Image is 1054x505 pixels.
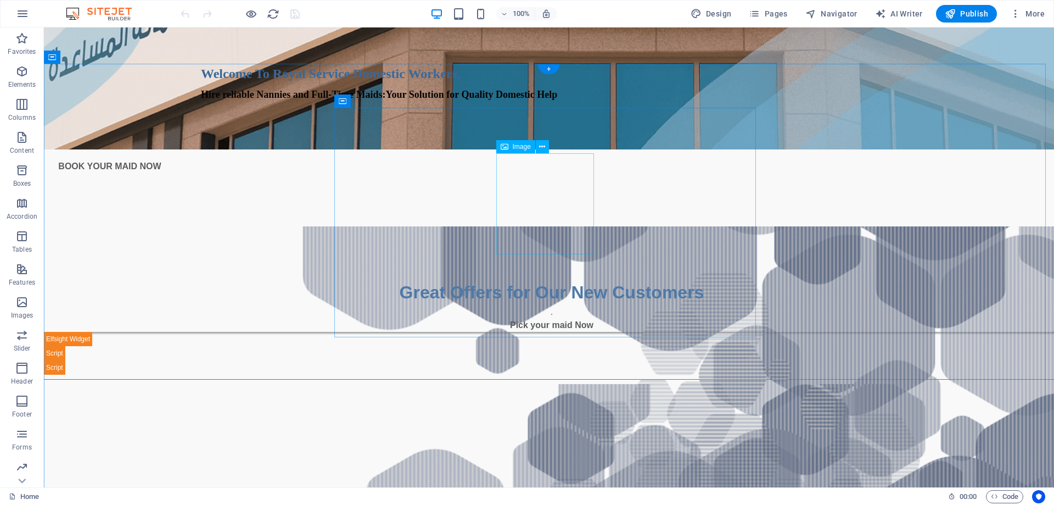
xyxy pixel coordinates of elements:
[871,5,927,23] button: AI Writer
[1010,8,1045,19] span: More
[991,490,1018,503] span: Code
[744,5,792,23] button: Pages
[967,492,969,501] span: :
[986,490,1023,503] button: Code
[801,5,862,23] button: Navigator
[10,146,34,155] p: Content
[14,344,31,353] p: Slider
[513,7,530,20] h6: 100%
[11,377,33,386] p: Header
[1006,5,1049,23] button: More
[686,5,736,23] button: Design
[12,410,32,419] p: Footer
[513,143,531,150] span: Image
[948,490,977,503] h6: Session time
[12,443,32,452] p: Forms
[7,212,37,221] p: Accordion
[749,8,787,19] span: Pages
[8,47,36,56] p: Favorites
[805,8,857,19] span: Navigator
[960,490,977,503] span: 00 00
[936,5,997,23] button: Publish
[1032,490,1045,503] button: Usercentrics
[9,278,35,287] p: Features
[875,8,923,19] span: AI Writer
[9,490,39,503] a: Click to cancel selection. Double-click to open Pages
[538,64,559,74] div: +
[541,9,551,19] i: On resize automatically adjust zoom level to fit chosen device.
[13,179,31,188] p: Boxes
[496,7,535,20] button: 100%
[8,80,36,89] p: Elements
[63,7,145,20] img: Editor Logo
[12,245,32,254] p: Tables
[8,113,36,122] p: Columns
[267,8,279,20] i: Reload page
[691,8,732,19] span: Design
[266,7,279,20] button: reload
[11,311,33,320] p: Images
[945,8,988,19] span: Publish
[244,7,257,20] button: Click here to leave preview mode and continue editing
